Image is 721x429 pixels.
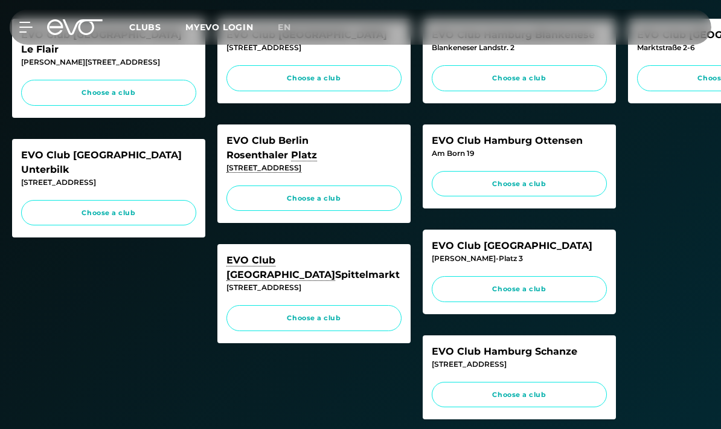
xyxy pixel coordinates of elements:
[492,179,546,188] font: Choose a club
[432,254,523,263] font: [PERSON_NAME]-Platz 3
[278,22,291,33] font: en
[226,305,402,331] a: Choose a club
[185,22,254,33] a: MYEVO LOGIN
[21,200,196,226] a: Choose a club
[287,314,341,322] font: Choose a club
[432,346,577,357] font: EVO Club Hamburg Schanze
[21,80,196,106] a: Choose a club
[21,57,160,66] font: [PERSON_NAME][STREET_ADDRESS]
[21,178,96,187] font: [STREET_ADDRESS]
[278,21,306,34] a: en
[129,22,161,33] font: Clubs
[129,21,185,33] a: Clubs
[287,74,341,82] font: Choose a club
[492,74,546,82] font: Choose a club
[432,171,607,197] a: Choose a club
[82,88,135,97] font: Choose a club
[432,149,475,158] font: Am Born 19
[432,240,592,251] font: EVO Club [GEOGRAPHIC_DATA]
[432,360,507,369] font: [STREET_ADDRESS]
[432,65,607,91] a: Choose a club
[226,185,402,211] a: Choose a club
[287,194,341,202] font: Choose a club
[432,135,583,146] font: EVO Club Hamburg Ottensen
[432,382,607,408] a: Choose a club
[226,65,402,91] a: Choose a club
[492,285,546,293] font: Choose a club
[21,149,182,175] font: EVO Club [GEOGRAPHIC_DATA] Unterbilk
[492,390,546,399] font: Choose a club
[432,276,607,302] a: Choose a club
[82,208,135,217] font: Choose a club
[226,254,400,281] font: Spittelmarkt
[226,283,301,292] font: [STREET_ADDRESS]
[226,135,317,161] font: EVO Club Berlin Rosenthaler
